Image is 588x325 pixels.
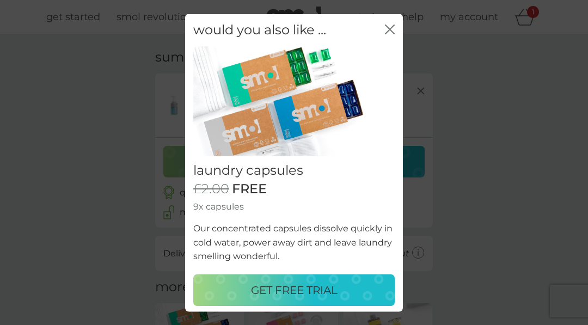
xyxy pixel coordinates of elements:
button: close [385,24,395,35]
p: 9x capsules [193,199,395,213]
button: GET FREE TRIAL [193,274,395,305]
span: £2.00 [193,181,229,197]
p: Our concentrated capsules dissolve quickly in cold water, power away dirt and leave laundry smell... [193,222,395,263]
h2: laundry capsules [193,162,395,178]
span: FREE [232,181,267,197]
h2: would you also like ... [193,22,326,38]
p: GET FREE TRIAL [251,281,338,298]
